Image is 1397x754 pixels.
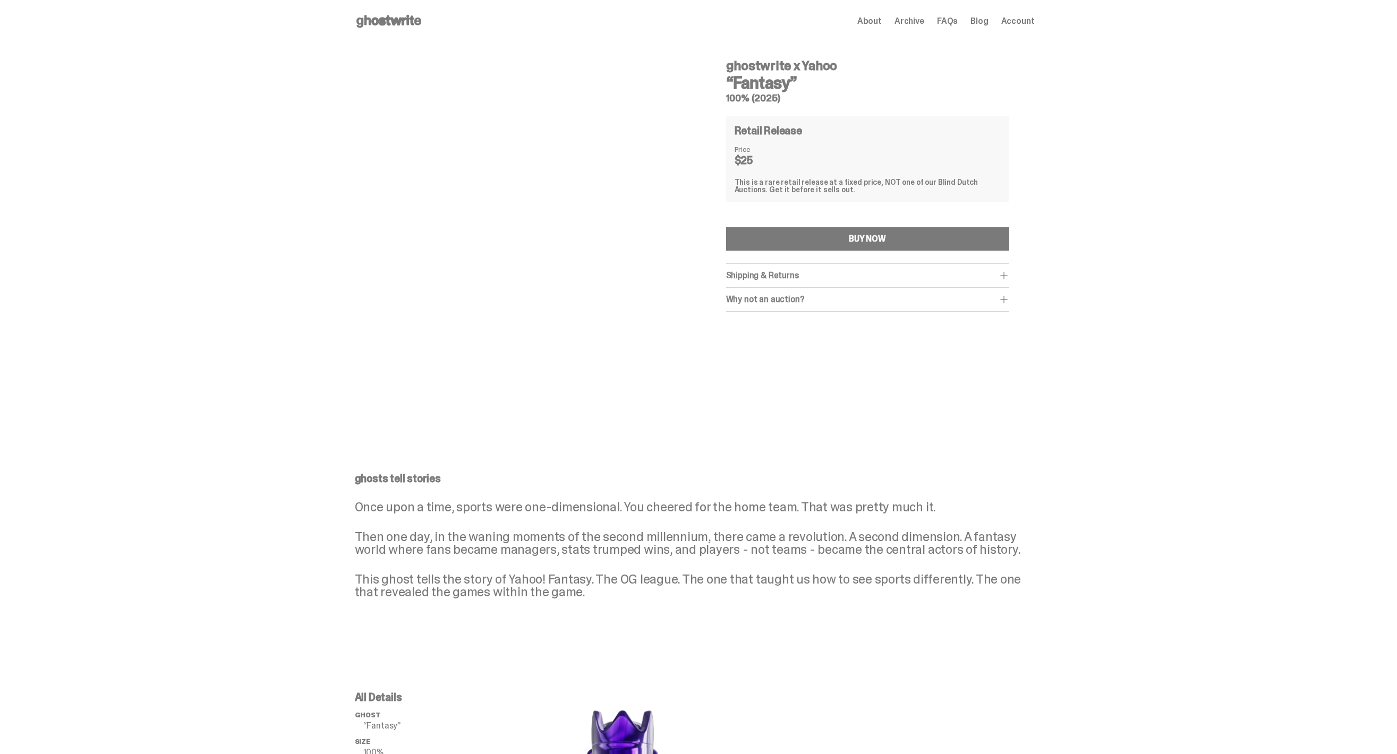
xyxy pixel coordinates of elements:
div: BUY NOW [849,235,886,243]
p: ghosts tell stories [355,473,1035,484]
a: About [857,17,882,25]
div: Why not an auction? [726,294,1009,305]
h3: “Fantasy” [726,74,1009,91]
dd: $25 [735,155,788,166]
div: This is a rare retail release at a fixed price, NOT one of our Blind Dutch Auctions. Get it befor... [735,178,1001,193]
a: Account [1001,17,1035,25]
h4: Retail Release [735,125,802,136]
h5: 100% (2025) [726,93,1009,103]
a: Archive [895,17,924,25]
h4: ghostwrite x Yahoo [726,59,1009,72]
a: FAQs [937,17,958,25]
p: Once upon a time, sports were one-dimensional. You cheered for the home team. That was pretty muc... [355,501,1035,513]
button: BUY NOW [726,227,1009,251]
dt: Price [735,145,788,153]
div: Shipping & Returns [726,270,1009,281]
a: Blog [970,17,988,25]
p: This ghost tells the story of Yahoo! Fantasy. The OG league. The one that taught us how to see sp... [355,573,1035,598]
p: Then one day, in the waning moments of the second millennium, there came a revolution. A second d... [355,530,1035,556]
